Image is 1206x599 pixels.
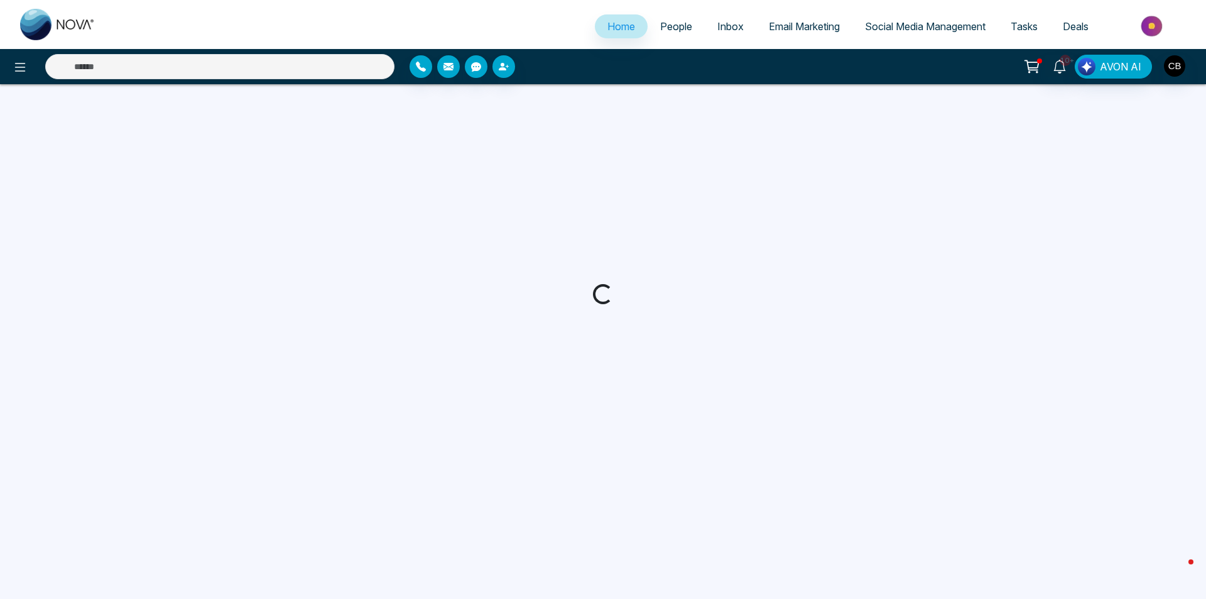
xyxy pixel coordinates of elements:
[1060,55,1071,66] span: 10+
[998,14,1050,38] a: Tasks
[769,20,840,33] span: Email Marketing
[756,14,852,38] a: Email Marketing
[20,9,95,40] img: Nova CRM Logo
[705,14,756,38] a: Inbox
[607,20,635,33] span: Home
[1163,556,1193,586] iframe: Intercom live chat
[1063,20,1089,33] span: Deals
[1100,59,1141,74] span: AVON AI
[865,20,986,33] span: Social Media Management
[660,20,692,33] span: People
[1045,55,1075,77] a: 10+
[1050,14,1101,38] a: Deals
[595,14,648,38] a: Home
[1107,12,1198,40] img: Market-place.gif
[1075,55,1152,79] button: AVON AI
[852,14,998,38] a: Social Media Management
[648,14,705,38] a: People
[717,20,744,33] span: Inbox
[1011,20,1038,33] span: Tasks
[1078,58,1095,75] img: Lead Flow
[1164,55,1185,77] img: User Avatar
